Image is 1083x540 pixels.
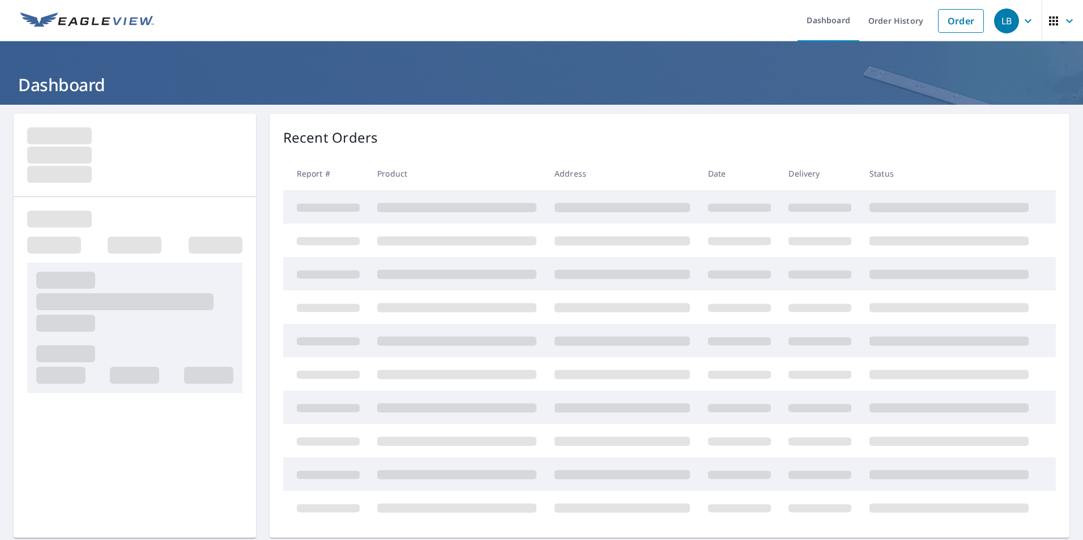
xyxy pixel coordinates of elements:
th: Delivery [779,157,860,190]
th: Address [545,157,699,190]
div: LB [994,8,1019,33]
img: EV Logo [20,12,154,29]
th: Product [368,157,545,190]
th: Status [860,157,1038,190]
a: Order [938,9,984,33]
h1: Dashboard [14,73,1069,96]
th: Date [699,157,780,190]
p: Recent Orders [283,127,378,148]
th: Report # [283,157,369,190]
